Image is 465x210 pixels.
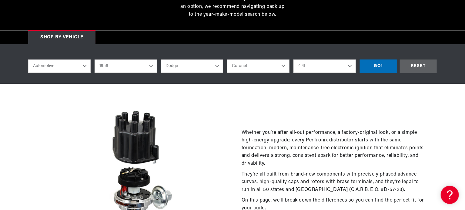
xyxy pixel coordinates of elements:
[95,60,157,73] select: Year
[360,60,397,73] div: GO!
[400,60,437,73] div: RESET
[161,60,223,73] select: Make
[242,129,428,168] p: Whether you’re after all-out performance, a factory-original look, or a simple high-energy upgrad...
[227,60,289,73] select: Model
[242,171,428,194] p: They’re all built from brand-new components with precisely phased advance curves, high-quality ca...
[293,60,356,73] select: Engine
[28,31,95,44] div: Shop by vehicle
[28,60,91,73] select: Ride Type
